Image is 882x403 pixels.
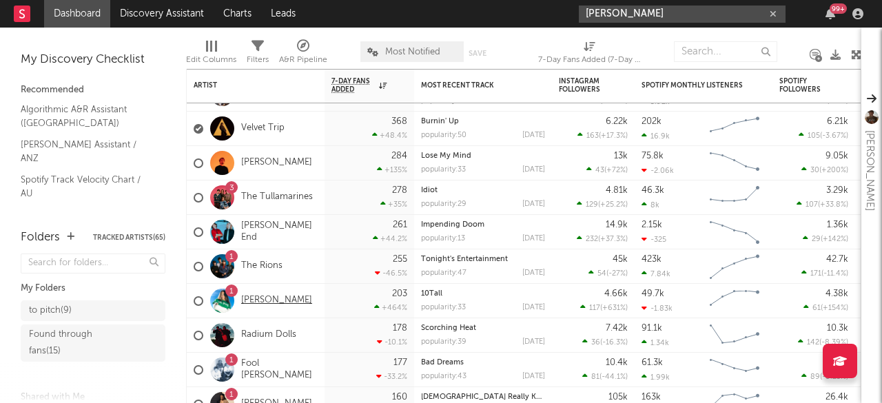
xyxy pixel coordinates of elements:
[21,102,152,130] a: Algorithmic A&R Assistant ([GEOGRAPHIC_DATA])
[704,112,766,146] svg: Chart title
[808,132,820,140] span: 105
[797,200,848,209] div: ( )
[421,393,551,401] a: [DEMOGRAPHIC_DATA] Really Knew
[21,137,152,165] a: [PERSON_NAME] Assistant / ANZ
[825,289,848,298] div: 4.38k
[830,3,847,14] div: 99 +
[93,234,165,241] button: Tracked Artists(65)
[602,339,626,347] span: -16.3 %
[642,338,669,347] div: 1.34k
[522,304,545,311] div: [DATE]
[538,34,642,74] div: 7-Day Fans Added (7-Day Fans Added)
[29,302,72,319] div: to pitch ( 9 )
[798,338,848,347] div: ( )
[522,338,545,346] div: [DATE]
[393,358,407,367] div: 177
[377,165,407,174] div: +135 %
[586,132,599,140] span: 163
[186,34,236,74] div: Edit Columns
[642,152,664,161] div: 75.8k
[247,52,269,68] div: Filters
[674,41,777,62] input: Search...
[421,235,465,242] div: popularity: 13
[421,221,484,229] a: Impending Doom
[582,372,628,381] div: ( )
[799,131,848,140] div: ( )
[469,50,486,57] button: Save
[577,131,628,140] div: ( )
[421,221,545,229] div: Impending Doom
[821,167,846,174] span: +200 %
[21,254,165,273] input: Search for folders...
[29,327,126,360] div: Found through fans ( 15 )
[522,166,545,174] div: [DATE]
[393,220,407,229] div: 261
[704,215,766,249] svg: Chart title
[279,52,327,68] div: A&R Pipeline
[801,269,848,278] div: ( )
[801,372,848,381] div: ( )
[385,48,440,56] span: Most Notified
[522,200,545,208] div: [DATE]
[421,290,442,298] a: 10Tall
[642,200,659,209] div: 8k
[391,152,407,161] div: 284
[704,146,766,180] svg: Chart title
[827,324,848,333] div: 10.3k
[421,269,466,277] div: popularity: 47
[812,304,821,312] span: 61
[373,234,407,243] div: +44.2 %
[826,255,848,264] div: 42.7k
[522,235,545,242] div: [DATE]
[602,373,626,381] span: -44.1 %
[823,304,846,312] span: +154 %
[580,303,628,312] div: ( )
[586,201,598,209] span: 129
[600,236,626,243] span: +37.3 %
[421,304,466,311] div: popularity: 33
[606,186,628,195] div: 4.81k
[186,52,236,68] div: Edit Columns
[241,329,296,341] a: Radium Dolls
[642,166,674,175] div: -2.06k
[421,118,545,125] div: Burnin' Up
[582,338,628,347] div: ( )
[538,52,642,68] div: 7-Day Fans Added (7-Day Fans Added)
[392,289,407,298] div: 203
[604,289,628,298] div: 4.66k
[421,81,524,90] div: Most Recent Track
[421,118,459,125] a: Burnin' Up
[801,165,848,174] div: ( )
[421,187,438,194] a: Idiot
[642,255,661,264] div: 423k
[241,260,283,272] a: The Rions
[642,373,670,382] div: 1.99k
[600,201,626,209] span: +25.2 %
[613,255,628,264] div: 45k
[331,77,376,94] span: 7-Day Fans Added
[421,152,545,160] div: Lose My Mind
[421,256,545,263] div: Tonight's Entertainment
[241,192,313,203] a: The Tullamarines
[421,324,545,332] div: Scorching Heat
[241,358,318,382] a: Fool [PERSON_NAME]
[810,270,821,278] span: 171
[393,324,407,333] div: 178
[606,167,626,174] span: +72 %
[608,393,628,402] div: 105k
[588,269,628,278] div: ( )
[826,186,848,195] div: 3.29k
[779,77,828,94] div: Spotify Followers
[642,186,664,195] div: 46.3k
[807,339,819,347] span: 142
[421,166,466,174] div: popularity: 33
[247,34,269,74] div: Filters
[21,82,165,99] div: Recommended
[861,130,878,211] div: [PERSON_NAME]
[597,270,606,278] span: 54
[589,304,600,312] span: 117
[704,284,766,318] svg: Chart title
[642,235,666,244] div: -325
[21,280,165,297] div: My Folders
[606,220,628,229] div: 14.9k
